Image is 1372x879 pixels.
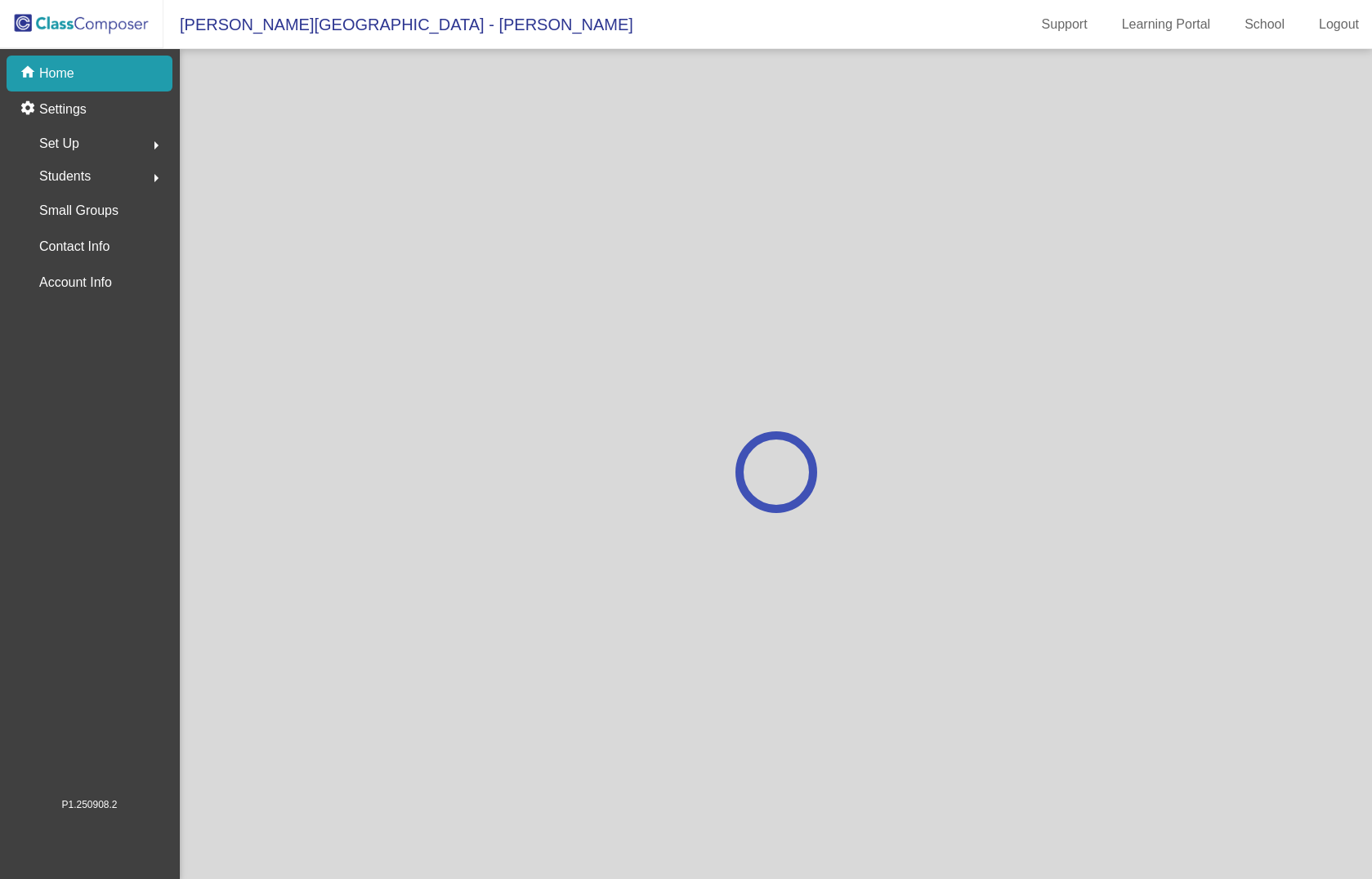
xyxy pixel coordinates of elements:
[1109,11,1224,38] a: Learning Portal
[39,271,112,294] p: Account Info
[146,136,166,155] mat-icon: arrow_right
[1306,11,1372,38] a: Logout
[1231,11,1298,38] a: School
[39,100,87,119] p: Settings
[39,199,118,222] p: Small Groups
[163,11,633,38] span: [PERSON_NAME][GEOGRAPHIC_DATA] - [PERSON_NAME]
[39,132,79,155] span: Set Up
[39,165,91,188] span: Students
[20,100,39,119] mat-icon: settings
[146,168,166,188] mat-icon: arrow_right
[39,64,74,83] p: Home
[1029,11,1101,38] a: Support
[39,235,109,258] p: Contact Info
[20,64,39,83] mat-icon: home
